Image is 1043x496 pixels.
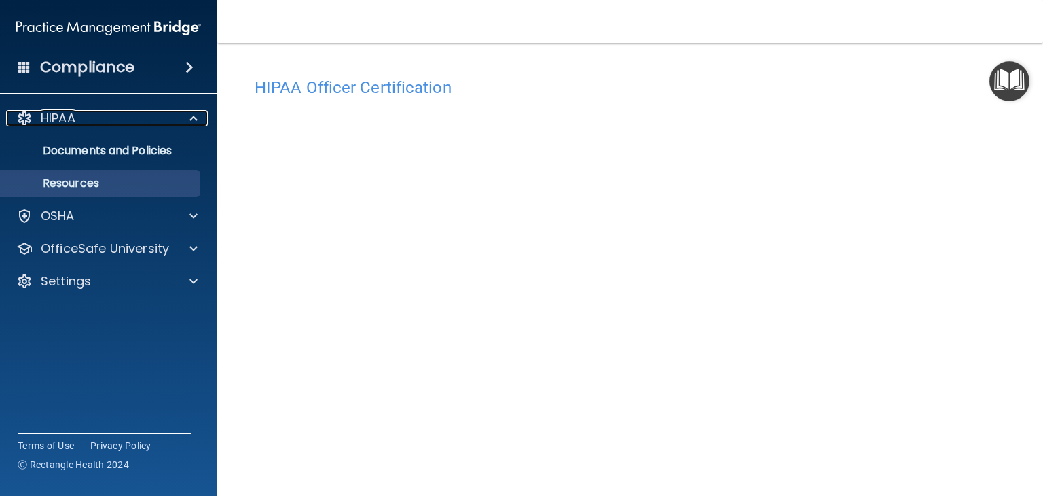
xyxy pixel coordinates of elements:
[9,144,194,158] p: Documents and Policies
[18,439,74,453] a: Terms of Use
[16,110,198,126] a: HIPAA
[255,79,1006,96] h4: HIPAA Officer Certification
[16,241,198,257] a: OfficeSafe University
[41,273,91,289] p: Settings
[41,208,75,224] p: OSHA
[9,177,194,190] p: Resources
[41,241,169,257] p: OfficeSafe University
[40,58,134,77] h4: Compliance
[16,14,201,41] img: PMB logo
[989,61,1029,101] button: Open Resource Center
[18,458,129,472] span: Ⓒ Rectangle Health 2024
[41,110,75,126] p: HIPAA
[90,439,151,453] a: Privacy Policy
[16,208,198,224] a: OSHA
[16,273,198,289] a: Settings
